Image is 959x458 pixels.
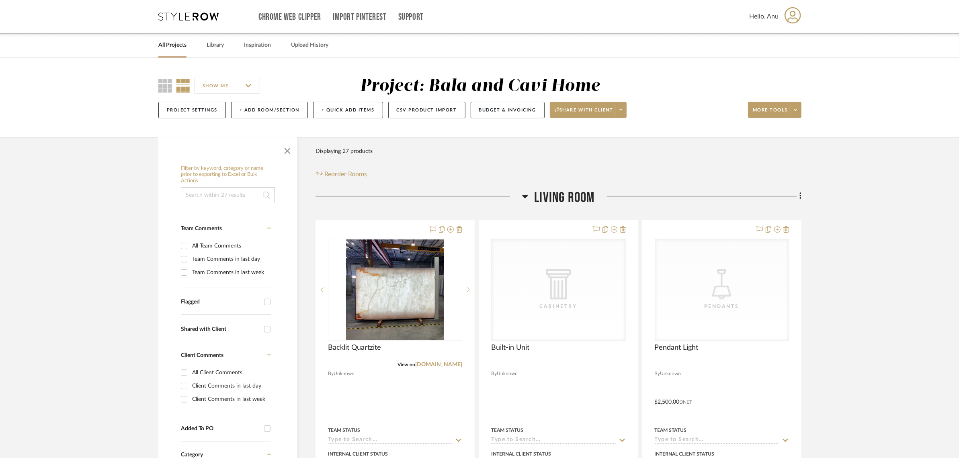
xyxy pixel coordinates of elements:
button: + Add Room/Section [231,102,308,118]
span: Living Room [534,189,594,206]
div: Team Comments in last day [192,253,269,266]
a: [DOMAIN_NAME] [415,362,462,367]
button: Close [279,141,295,157]
span: Unknown [660,370,681,378]
span: Unknown [497,370,518,378]
input: Type to Search… [328,437,453,444]
a: Library [207,40,224,51]
button: More tools [748,102,801,118]
div: All Client Comments [192,366,269,379]
h6: Filter by keyword, category or name prior to exporting to Excel or Bulk Actions [181,165,275,184]
span: By [328,370,334,378]
button: Budget & Invoicing [471,102,545,118]
span: Share with client [555,107,613,119]
input: Search within 27 results [181,187,275,203]
span: Reorder Rooms [325,169,367,179]
img: Backlit Quartzite [346,239,444,340]
button: Share with client [550,102,627,118]
div: Added To PO [181,425,260,432]
div: Flagged [181,299,260,305]
div: Internal Client Status [655,450,715,458]
div: Shared with Client [181,326,260,333]
div: Client Comments in last day [192,380,269,392]
div: Team Status [491,427,523,434]
a: Chrome Web Clipper [258,14,321,21]
a: All Projects [158,40,186,51]
span: More tools [753,107,788,119]
span: Team Comments [181,226,222,231]
span: Unknown [334,370,355,378]
button: Reorder Rooms [316,169,367,179]
input: Type to Search… [491,437,616,444]
a: Support [398,14,424,21]
span: Client Comments [181,353,223,358]
div: All Team Comments [192,239,269,252]
a: Upload History [291,40,328,51]
span: Built-in Unit [491,343,529,352]
div: Cabinetry [518,302,598,310]
div: Client Comments in last week [192,393,269,406]
div: Internal Client Status [491,450,551,458]
div: Internal Client Status [328,450,388,458]
div: Project: Bala and Cavi Home [360,78,600,95]
div: Team Status [328,427,360,434]
button: CSV Product Import [388,102,465,118]
a: Import Pinterest [333,14,387,21]
div: Team Status [655,427,687,434]
button: + Quick Add Items [313,102,383,118]
div: Pendants [682,302,762,310]
div: Team Comments in last week [192,266,269,279]
button: Project Settings [158,102,226,118]
span: View on [398,362,415,367]
span: Hello, Anu [749,12,779,21]
span: Pendant Light [655,343,699,352]
a: Inspiration [244,40,271,51]
span: By [655,370,660,378]
div: Displaying 27 products [316,143,373,159]
span: By [491,370,497,378]
span: Backlit Quartzite [328,343,381,352]
input: Type to Search… [655,437,779,444]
